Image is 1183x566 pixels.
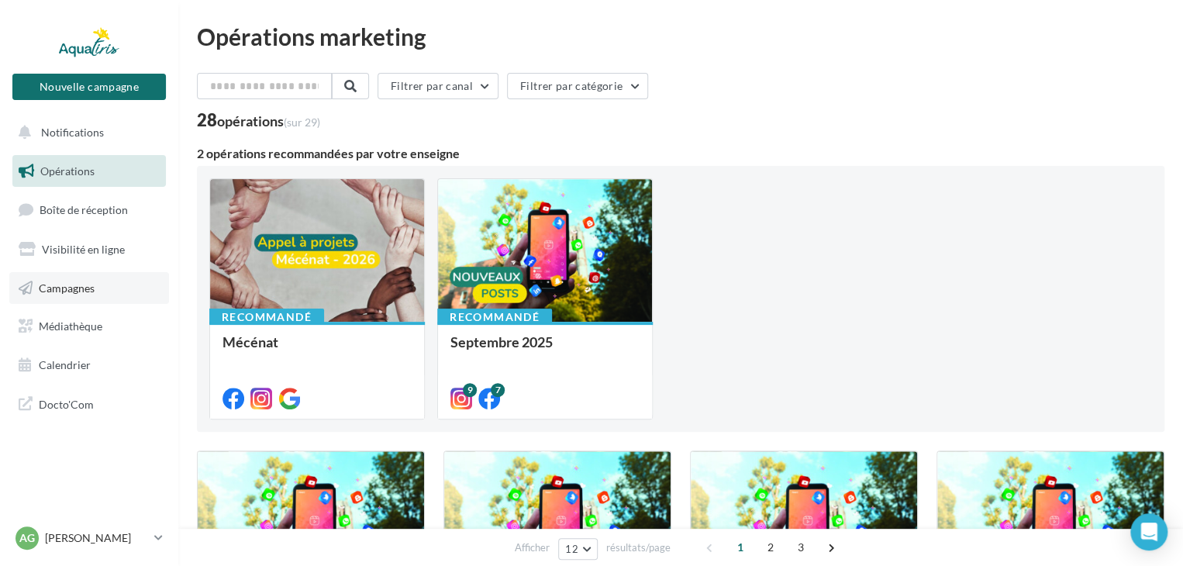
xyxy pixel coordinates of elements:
div: Opérations marketing [197,25,1164,48]
span: Docto'Com [39,394,94,414]
button: Nouvelle campagne [12,74,166,100]
a: Opérations [9,155,169,188]
span: 3 [788,535,813,560]
p: [PERSON_NAME] [45,530,148,546]
span: résultats/page [606,540,671,555]
button: 12 [558,538,598,560]
a: Calendrier [9,349,169,381]
button: Filtrer par catégorie [507,73,648,99]
div: 7 [491,383,505,397]
span: Calendrier [39,358,91,371]
div: Septembre 2025 [450,334,640,365]
span: AG [19,530,35,546]
span: Médiathèque [39,319,102,333]
div: opérations [217,114,320,128]
div: 28 [197,112,320,129]
div: Mécénat [222,334,412,365]
button: Filtrer par canal [378,73,498,99]
span: 2 [758,535,783,560]
span: 1 [728,535,753,560]
span: Opérations [40,164,95,178]
span: 12 [565,543,578,555]
div: Open Intercom Messenger [1130,513,1167,550]
span: Boîte de réception [40,203,128,216]
div: Recommandé [209,309,324,326]
a: Docto'Com [9,388,169,420]
a: Visibilité en ligne [9,233,169,266]
a: AG [PERSON_NAME] [12,523,166,553]
span: Notifications [41,126,104,139]
a: Campagnes [9,272,169,305]
div: Recommandé [437,309,552,326]
span: Afficher [515,540,550,555]
button: Notifications [9,116,163,149]
div: 9 [463,383,477,397]
span: (sur 29) [284,116,320,129]
a: Boîte de réception [9,193,169,226]
div: 2 opérations recommandées par votre enseigne [197,147,1164,160]
span: Campagnes [39,281,95,294]
a: Médiathèque [9,310,169,343]
span: Visibilité en ligne [42,243,125,256]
